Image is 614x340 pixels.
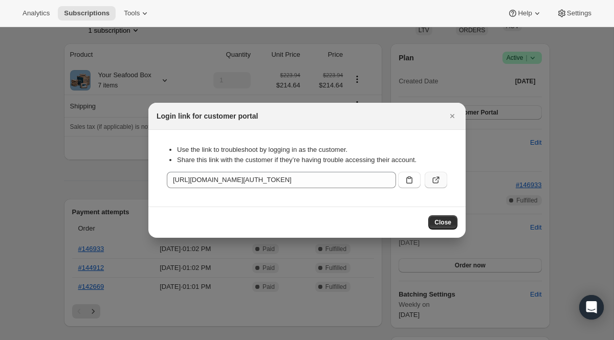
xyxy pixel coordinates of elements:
li: Share this link with the customer if they’re having trouble accessing their account. [177,155,447,165]
button: Tools [118,6,156,20]
h2: Login link for customer portal [157,111,258,121]
span: Tools [124,9,140,17]
button: Analytics [16,6,56,20]
span: Settings [567,9,591,17]
div: Open Intercom Messenger [579,295,604,320]
button: Close [445,109,459,123]
li: Use the link to troubleshoot by logging in as the customer. [177,145,447,155]
button: Help [501,6,548,20]
span: Subscriptions [64,9,109,17]
span: Close [434,218,451,226]
button: Subscriptions [58,6,116,20]
button: Close [428,215,457,230]
span: Help [518,9,532,17]
button: Settings [551,6,598,20]
span: Analytics [23,9,50,17]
